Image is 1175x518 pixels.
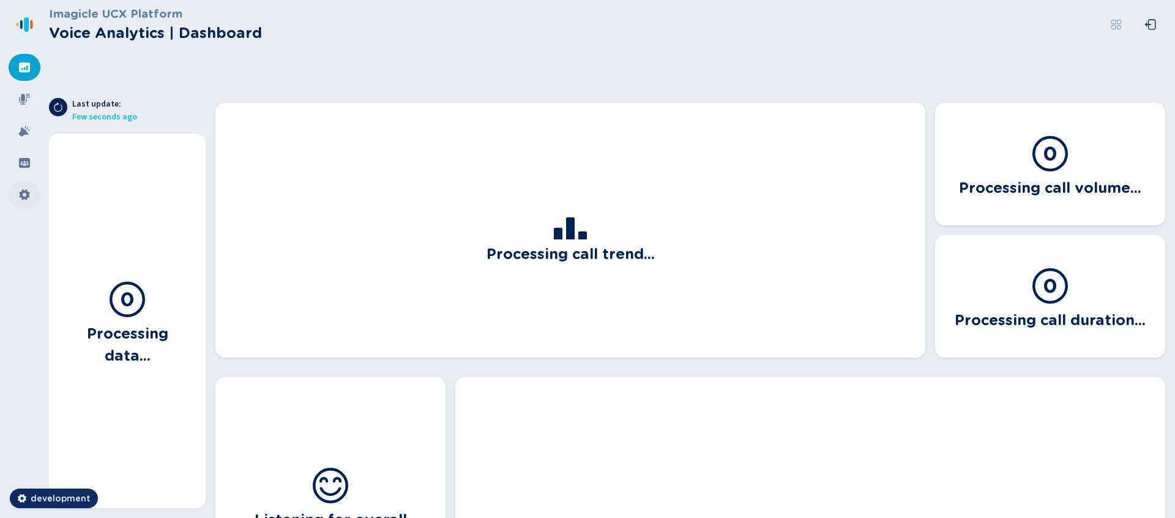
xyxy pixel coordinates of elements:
[49,5,262,22] h3: Imagicle UCX Platform
[18,157,31,169] svg: groups-filled
[64,319,191,367] h3: Processing data...
[955,306,1146,331] h3: Processing call duration...
[18,93,31,105] svg: mic-fill
[487,239,655,265] h3: Processing call trend...
[18,61,31,73] svg: dashboard-filled
[9,181,40,208] div: Settings
[9,86,40,113] div: Recordings
[72,98,137,111] span: Last update:
[49,22,262,44] h2: Voice Analytics | Dashboard
[9,118,40,145] div: Alarms
[31,492,91,505] span: development
[10,489,98,508] button: development
[72,111,137,124] span: Few seconds ago
[18,125,31,137] svg: alarm-filled
[53,102,63,112] svg: arrow-clockwise
[9,149,40,176] div: Groups
[9,54,40,81] div: Dashboard
[959,173,1141,199] h3: Processing call volume...
[1144,18,1157,31] svg: box-arrow-left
